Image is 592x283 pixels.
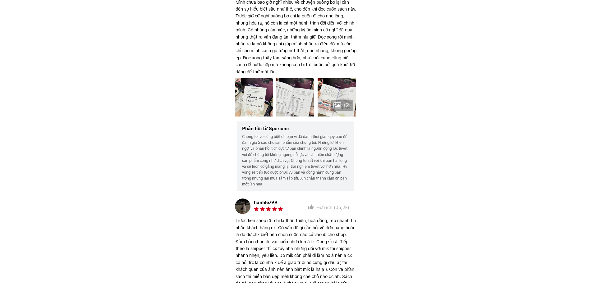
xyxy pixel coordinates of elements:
[242,134,349,188] h3: Chúng tôi vô cùng biết ơn bạn vì đã dành thời gian quý báu để đánh giá 5 sao cho sản phẩm của chú...
[242,125,304,132] h3: Phản hồi từ Sperium:
[316,204,379,211] h3: Hữu ích (35,2k)
[343,101,353,110] h3: +2
[254,199,316,206] h3: hanhle799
